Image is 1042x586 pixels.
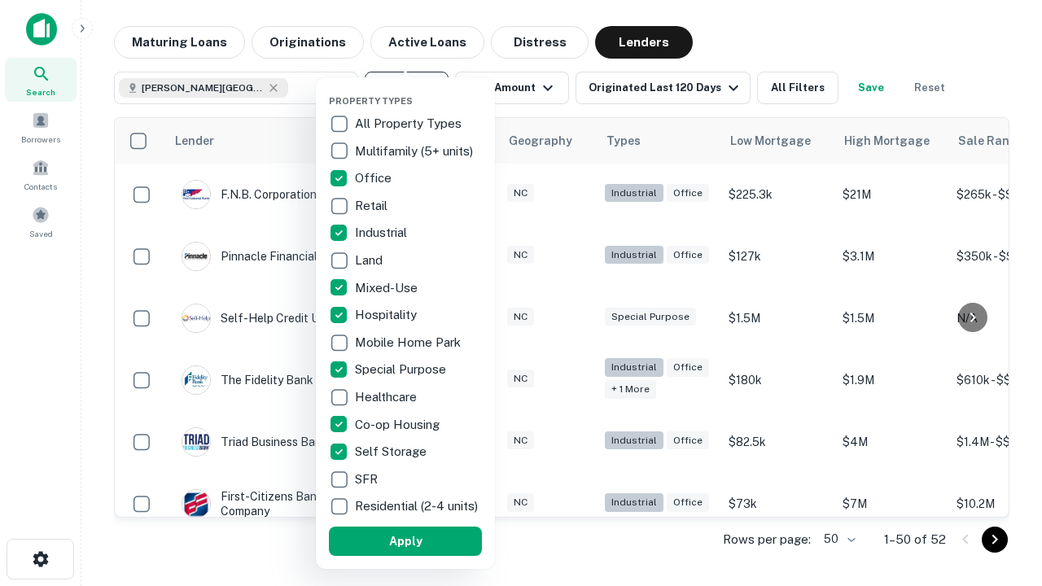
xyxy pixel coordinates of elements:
[355,442,430,461] p: Self Storage
[355,142,476,161] p: Multifamily (5+ units)
[355,251,386,270] p: Land
[329,527,482,556] button: Apply
[355,387,420,407] p: Healthcare
[355,496,481,516] p: Residential (2-4 units)
[329,96,413,106] span: Property Types
[961,456,1042,534] iframe: Chat Widget
[355,168,395,188] p: Office
[355,305,420,325] p: Hospitality
[355,360,449,379] p: Special Purpose
[355,223,410,243] p: Industrial
[355,196,391,216] p: Retail
[355,415,443,435] p: Co-op Housing
[355,333,464,352] p: Mobile Home Park
[355,278,421,298] p: Mixed-Use
[355,470,381,489] p: SFR
[355,114,465,133] p: All Property Types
